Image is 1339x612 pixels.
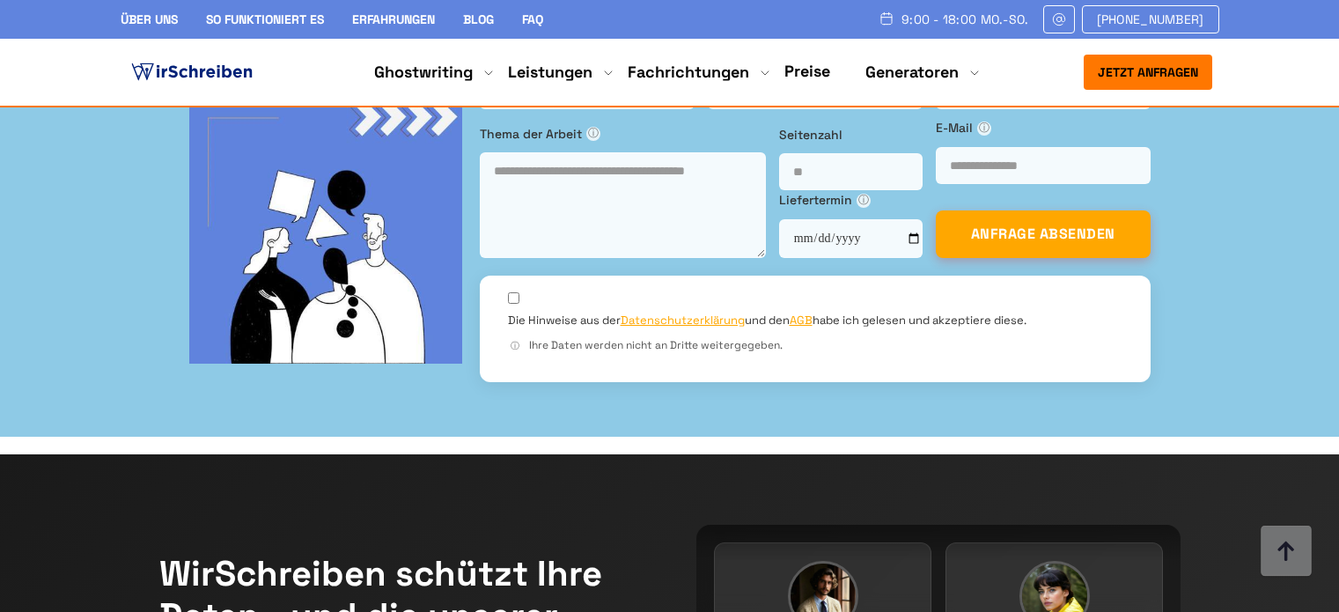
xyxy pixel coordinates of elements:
[522,11,543,27] a: FAQ
[1082,5,1219,33] a: [PHONE_NUMBER]
[206,11,324,27] a: So funktioniert es
[936,210,1151,258] button: ANFRAGE ABSENDEN
[779,190,923,210] label: Liefertermin
[879,11,894,26] img: Schedule
[790,313,813,328] a: AGB
[374,62,473,83] a: Ghostwriting
[784,61,830,81] a: Preise
[508,339,522,353] span: ⓘ
[508,313,1026,328] label: Die Hinweise aus der und den habe ich gelesen und akzeptiere diese.
[586,127,600,141] span: ⓘ
[779,125,923,144] label: Seitenzahl
[352,11,435,27] a: Erfahrungen
[628,62,749,83] a: Fachrichtungen
[128,59,256,85] img: logo ghostwriter-österreich
[1260,526,1313,579] img: button top
[857,194,871,208] span: ⓘ
[621,313,745,328] a: Datenschutzerklärung
[508,62,592,83] a: Leistungen
[463,11,494,27] a: Blog
[1097,12,1204,26] span: [PHONE_NUMBER]
[1084,55,1212,90] button: Jetzt anfragen
[977,122,991,136] span: ⓘ
[1051,12,1067,26] img: Email
[901,12,1029,26] span: 9:00 - 18:00 Mo.-So.
[480,124,766,144] label: Thema der Arbeit
[189,91,462,364] img: bg
[936,118,1151,137] label: E-Mail
[865,62,959,83] a: Generatoren
[121,11,178,27] a: Über uns
[508,337,1122,354] div: Ihre Daten werden nicht an Dritte weitergegeben.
